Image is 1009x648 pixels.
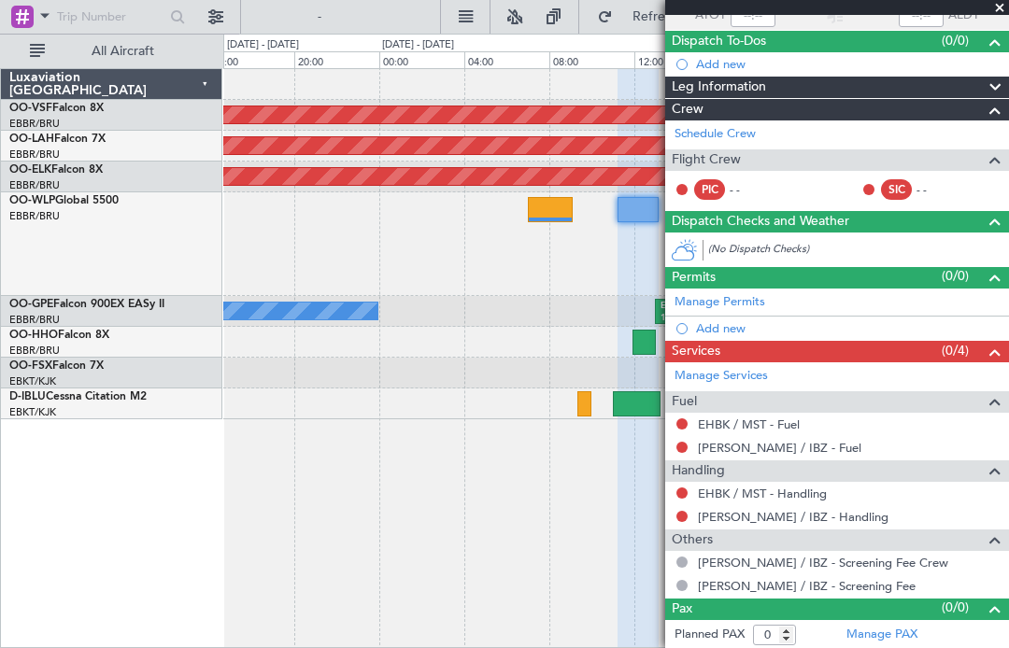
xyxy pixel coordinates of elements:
[57,3,164,31] input: Trip Number
[9,330,58,341] span: OO-HHO
[948,7,979,25] span: ALDT
[698,509,888,525] a: [PERSON_NAME] / IBZ - Handling
[382,37,454,53] div: [DATE] - [DATE]
[672,31,766,52] span: Dispatch To-Dos
[589,2,701,32] button: Refresh
[672,341,720,362] span: Services
[672,460,725,482] span: Handling
[9,195,55,206] span: OO-WLP
[9,134,106,145] a: OO-LAHFalcon 7X
[942,31,969,50] span: (0/0)
[698,486,827,501] a: EHBK / MST - Handling
[881,179,912,200] div: SIC
[672,149,741,171] span: Flight Crew
[9,195,119,206] a: OO-WLPGlobal 5500
[9,209,60,223] a: EBBR/BRU
[672,77,766,98] span: Leg Information
[696,56,1000,72] div: Add new
[672,529,713,551] span: Others
[634,51,719,68] div: 12:00
[9,299,164,310] a: OO-GPEFalcon 900EX EASy II
[661,300,710,313] div: EBBR
[661,312,710,325] div: 13:00 Z
[617,10,695,23] span: Refresh
[9,148,60,162] a: EBBR/BRU
[9,313,60,327] a: EBBR/BRU
[698,555,948,571] a: [PERSON_NAME] / IBZ - Screening Fee Crew
[9,299,53,310] span: OO-GPE
[730,181,772,198] div: - -
[9,405,56,419] a: EBKT/KJK
[696,320,1000,336] div: Add new
[294,51,379,68] div: 20:00
[9,134,54,145] span: OO-LAH
[675,367,768,386] a: Manage Services
[698,416,800,432] a: EHBK / MST - Fuel
[694,179,725,200] div: PIC
[698,440,861,456] a: [PERSON_NAME] / IBZ - Fuel
[9,391,147,402] a: D-IBLUCessna Citation M2
[9,391,46,402] span: D-IBLU
[698,578,916,594] a: [PERSON_NAME] / IBZ - Screening Fee
[9,344,60,358] a: EBBR/BRU
[9,330,109,341] a: OO-HHOFalcon 8X
[672,599,692,620] span: Pax
[549,51,634,68] div: 08:00
[464,51,549,68] div: 04:00
[672,211,849,232] span: Dispatch Checks and Weather
[9,374,56,388] a: EBKT/KJK
[675,125,756,144] a: Schedule Crew
[942,598,969,617] span: (0/0)
[9,360,104,372] a: OO-FSXFalcon 7X
[49,45,197,58] span: All Aircraft
[675,626,745,644] label: Planned PAX
[917,181,959,198] div: - -
[942,266,969,286] span: (0/0)
[672,267,716,289] span: Permits
[9,164,51,176] span: OO-ELK
[21,36,203,66] button: All Aircraft
[9,178,60,192] a: EBBR/BRU
[9,103,52,114] span: OO-VSF
[672,391,697,413] span: Fuel
[846,626,917,644] a: Manage PAX
[9,164,103,176] a: OO-ELKFalcon 8X
[379,51,464,68] div: 00:00
[9,103,104,114] a: OO-VSFFalcon 8X
[672,99,703,120] span: Crew
[9,117,60,131] a: EBBR/BRU
[675,293,765,312] a: Manage Permits
[227,37,299,53] div: [DATE] - [DATE]
[708,242,1009,261] div: (No Dispatch Checks)
[695,7,726,25] span: ATOT
[9,360,52,372] span: OO-FSX
[209,51,294,68] div: 16:00
[942,341,969,360] span: (0/4)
